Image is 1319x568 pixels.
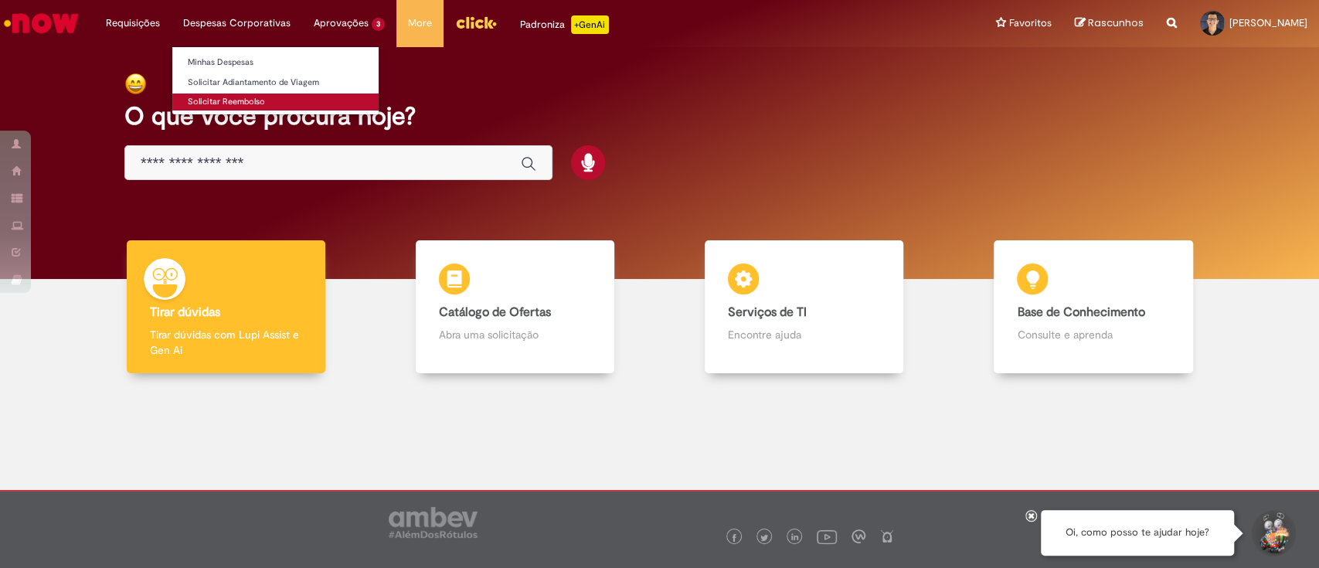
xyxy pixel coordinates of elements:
[1017,327,1169,342] p: Consulte e aprenda
[728,327,880,342] p: Encontre ajuda
[852,529,865,543] img: logo_footer_workplace.png
[150,327,302,358] p: Tirar dúvidas com Lupi Assist e Gen Ai
[372,18,385,31] span: 3
[370,240,659,374] a: Catálogo de Ofertas Abra uma solicitação
[1088,15,1144,30] span: Rascunhos
[1017,304,1144,320] b: Base de Conhecimento
[389,507,478,538] img: logo_footer_ambev_rotulo_gray.png
[183,15,291,31] span: Despesas Corporativas
[760,534,768,542] img: logo_footer_twitter.png
[1041,510,1234,556] div: Oi, como posso te ajudar hoje?
[1009,15,1052,31] span: Favoritos
[571,15,609,34] p: +GenAi
[520,15,609,34] div: Padroniza
[150,304,220,320] b: Tirar dúvidas
[730,534,738,542] img: logo_footer_facebook.png
[660,240,949,374] a: Serviços de TI Encontre ajuda
[455,11,497,34] img: click_logo_yellow_360x200.png
[728,304,807,320] b: Serviços de TI
[172,94,379,111] a: Solicitar Reembolso
[81,240,370,374] a: Tirar dúvidas Tirar dúvidas com Lupi Assist e Gen Ai
[791,533,799,542] img: logo_footer_linkedin.png
[949,240,1238,374] a: Base de Conhecimento Consulte e aprenda
[1229,16,1307,29] span: [PERSON_NAME]
[314,15,369,31] span: Aprovações
[2,8,81,39] img: ServiceNow
[172,74,379,91] a: Solicitar Adiantamento de Viagem
[106,15,160,31] span: Requisições
[439,304,551,320] b: Catálogo de Ofertas
[124,103,1195,130] h2: O que você procura hoje?
[172,54,379,71] a: Minhas Despesas
[408,15,432,31] span: More
[1075,16,1144,31] a: Rascunhos
[1249,510,1296,556] button: Iniciar Conversa de Suporte
[172,46,379,115] ul: Despesas Corporativas
[817,526,837,546] img: logo_footer_youtube.png
[880,529,894,543] img: logo_footer_naosei.png
[439,327,591,342] p: Abra uma solicitação
[124,73,147,95] img: happy-face.png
